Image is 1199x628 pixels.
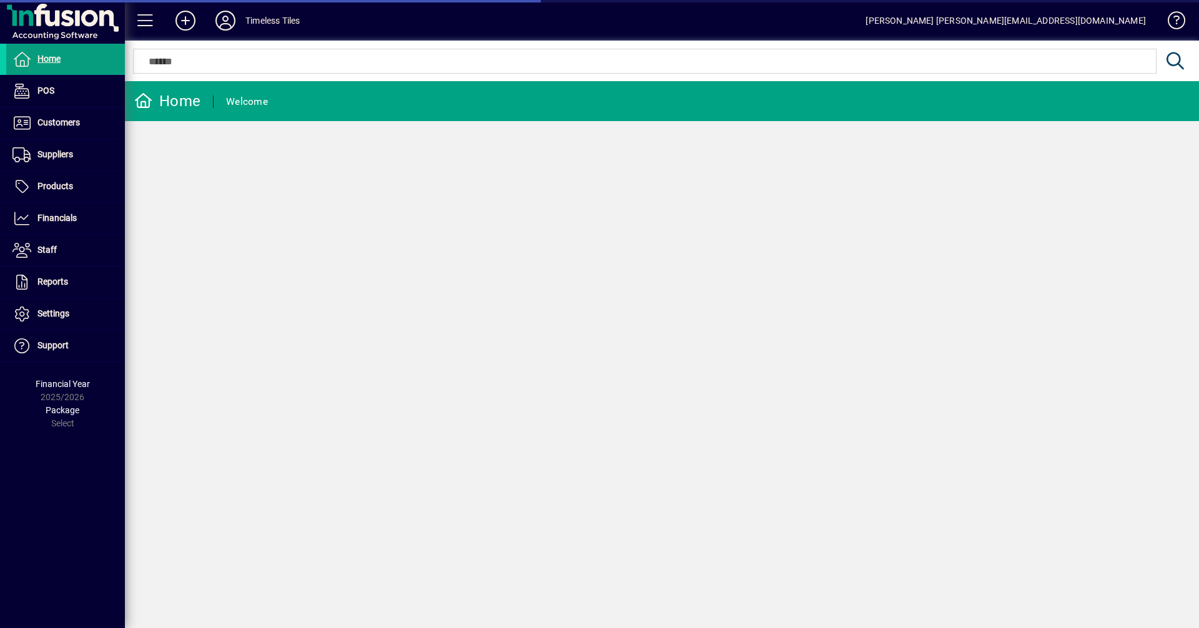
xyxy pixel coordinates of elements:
[37,149,73,159] span: Suppliers
[37,117,80,127] span: Customers
[6,235,125,266] a: Staff
[37,277,68,287] span: Reports
[866,11,1146,31] div: [PERSON_NAME] [PERSON_NAME][EMAIL_ADDRESS][DOMAIN_NAME]
[37,308,69,318] span: Settings
[6,203,125,234] a: Financials
[6,76,125,107] a: POS
[6,330,125,361] a: Support
[1158,2,1183,43] a: Knowledge Base
[6,267,125,298] a: Reports
[37,340,69,350] span: Support
[6,107,125,139] a: Customers
[245,11,300,31] div: Timeless Tiles
[6,298,125,330] a: Settings
[205,9,245,32] button: Profile
[36,379,90,389] span: Financial Year
[37,54,61,64] span: Home
[37,86,54,96] span: POS
[37,181,73,191] span: Products
[37,213,77,223] span: Financials
[6,139,125,170] a: Suppliers
[165,9,205,32] button: Add
[37,245,57,255] span: Staff
[134,91,200,111] div: Home
[6,171,125,202] a: Products
[226,92,268,112] div: Welcome
[46,405,79,415] span: Package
